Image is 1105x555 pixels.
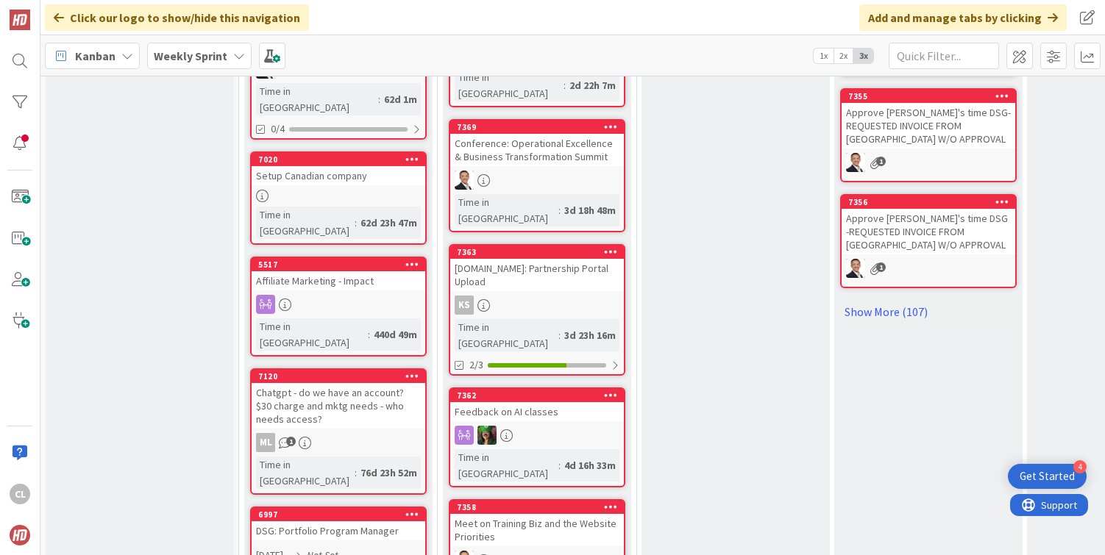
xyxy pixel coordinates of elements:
[842,153,1015,172] div: SL
[450,121,624,134] div: 7369
[450,389,624,402] div: 7362
[558,327,561,343] span: :
[252,370,425,383] div: 7120
[457,390,624,401] div: 7362
[252,521,425,540] div: DSG: Portfolio Program Manager
[286,437,296,446] span: 1
[561,327,619,343] div: 3d 23h 16m
[449,387,625,487] a: 7362Feedback on AI classesSLTime in [GEOGRAPHIC_DATA]:4d 16h 33m
[250,257,427,357] a: 5517Affiliate Marketing - ImpactTime in [GEOGRAPHIC_DATA]:440d 49m
[450,402,624,421] div: Feedback on AI classes
[256,318,368,351] div: Time in [GEOGRAPHIC_DATA]
[252,166,425,185] div: Setup Canadian company
[450,171,624,190] div: SL
[10,525,30,545] img: avatar
[477,426,497,445] img: SL
[846,259,865,278] img: SL
[1020,469,1075,484] div: Get Started
[876,157,886,166] span: 1
[842,196,1015,254] div: 7356Approve [PERSON_NAME]'s time DSG -REQUESTED INVOICE FROM [GEOGRAPHIC_DATA] W/O APPROVAL
[31,2,67,20] span: Support
[1008,464,1087,489] div: Open Get Started checklist, remaining modules: 4
[455,171,474,190] img: SL
[814,49,834,63] span: 1x
[256,207,355,239] div: Time in [GEOGRAPHIC_DATA]
[252,258,425,290] div: 5517Affiliate Marketing - Impact
[368,326,370,343] span: :
[450,389,624,421] div: 7362Feedback on AI classes
[876,262,886,272] span: 1
[842,196,1015,209] div: 7356
[154,49,227,63] b: Weekly Sprint
[840,300,1017,323] a: Show More (107)
[566,77,619,93] div: 2d 22h 7m
[450,246,624,291] div: 7363[DOMAIN_NAME]: Partnership Portal Upload
[558,202,561,218] span: :
[355,215,357,231] span: :
[258,509,425,520] div: 6997
[252,370,425,429] div: 7120Chatgpt - do we have an account? $30 charge and mktg needs - who needs access?
[450,121,624,166] div: 7369Conference: Operational Excellence & Business Transformation Summit
[75,47,116,65] span: Kanban
[450,134,624,166] div: Conference: Operational Excellence & Business Transformation Summit
[252,258,425,271] div: 5517
[45,4,309,31] div: Click our logo to show/hide this navigation
[370,326,421,343] div: 440d 49m
[842,103,1015,148] div: Approve [PERSON_NAME]'s time DSG- REQUESTED INVOICE FROM [GEOGRAPHIC_DATA] W/O APPROVAL
[455,319,558,351] div: Time in [GEOGRAPHIC_DATA]
[450,426,624,445] div: SL
[455,69,564,101] div: Time in [GEOGRAPHIC_DATA]
[252,383,425,429] div: Chatgpt - do we have an account? $30 charge and mktg needs - who needs access?
[252,508,425,540] div: 6997DSG: Portfolio Program Manager
[450,246,624,259] div: 7363
[853,49,873,63] span: 3x
[455,296,474,315] div: KS
[457,247,624,257] div: 7363
[355,465,357,481] span: :
[842,90,1015,103] div: 7355
[252,508,425,521] div: 6997
[250,151,427,245] a: 7020Setup Canadian companyTime in [GEOGRAPHIC_DATA]:62d 23h 47m
[840,194,1017,288] a: 7356Approve [PERSON_NAME]'s time DSG -REQUESTED INVOICE FROM [GEOGRAPHIC_DATA] W/O APPROVALSL
[834,49,853,63] span: 2x
[258,259,425,270] div: 5517
[256,83,378,115] div: Time in [GEOGRAPHIC_DATA]
[457,122,624,132] div: 7369
[840,88,1017,182] a: 7355Approve [PERSON_NAME]'s time DSG- REQUESTED INVOICE FROM [GEOGRAPHIC_DATA] W/O APPROVALSL
[842,259,1015,278] div: SL
[449,119,625,232] a: 7369Conference: Operational Excellence & Business Transformation SummitSLTime in [GEOGRAPHIC_DATA...
[10,10,30,30] img: Visit kanbanzone.com
[357,465,421,481] div: 76d 23h 52m
[250,368,427,495] a: 7120Chatgpt - do we have an account? $30 charge and mktg needs - who needs access?MLTime in [GEOG...
[10,484,30,504] div: CL
[252,433,425,452] div: ML
[859,4,1067,31] div: Add and manage tabs by clicking
[252,153,425,166] div: 7020
[449,244,625,376] a: 7363[DOMAIN_NAME]: Partnership Portal UploadKSTime in [GEOGRAPHIC_DATA]:3d 23h 16m2/3
[1073,460,1087,473] div: 4
[450,514,624,546] div: Meet on Training Biz and the Website Priorities
[450,501,624,546] div: 7358Meet on Training Biz and the Website Priorities
[455,449,558,481] div: Time in [GEOGRAPHIC_DATA]
[889,43,999,69] input: Quick Filter...
[455,194,558,226] div: Time in [GEOGRAPHIC_DATA]
[252,153,425,185] div: 7020Setup Canadian company
[252,271,425,290] div: Affiliate Marketing - Impact
[469,357,483,373] span: 2/3
[848,197,1015,207] div: 7356
[450,259,624,291] div: [DOMAIN_NAME]: Partnership Portal Upload
[848,91,1015,101] div: 7355
[842,209,1015,254] div: Approve [PERSON_NAME]'s time DSG -REQUESTED INVOICE FROM [GEOGRAPHIC_DATA] W/O APPROVAL
[357,215,421,231] div: 62d 23h 47m
[564,77,566,93] span: :
[256,456,355,489] div: Time in [GEOGRAPHIC_DATA]
[256,433,275,452] div: ML
[846,153,865,172] img: SL
[258,154,425,165] div: 7020
[457,502,624,512] div: 7358
[842,90,1015,148] div: 7355Approve [PERSON_NAME]'s time DSG- REQUESTED INVOICE FROM [GEOGRAPHIC_DATA] W/O APPROVAL
[558,457,561,473] span: :
[450,296,624,315] div: KS
[378,91,380,107] span: :
[258,371,425,382] div: 7120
